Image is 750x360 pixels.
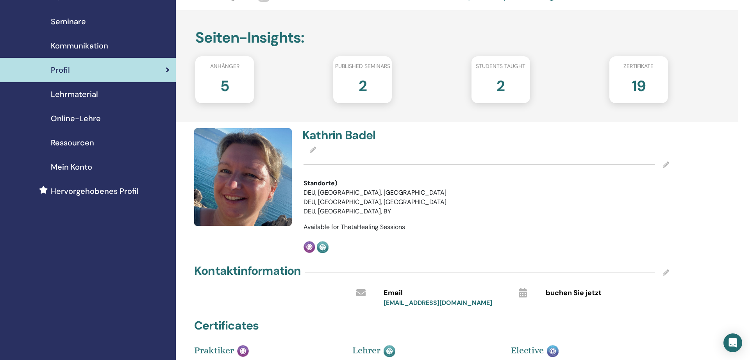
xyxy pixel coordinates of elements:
[623,62,654,70] span: Zertifikate
[194,128,292,226] img: default.jpg
[210,62,239,70] span: Anhänger
[632,73,646,95] h2: 19
[194,319,259,333] h4: Certificates
[496,73,505,95] h2: 2
[304,207,449,216] li: DEU, [GEOGRAPHIC_DATA], BY
[384,299,492,307] a: [EMAIL_ADDRESS][DOMAIN_NAME]
[51,137,94,149] span: Ressourcen
[51,64,70,76] span: Profil
[51,161,92,173] span: Mein Konto
[546,288,602,298] span: buchen Sie jetzt
[304,179,337,188] span: Standorte)
[51,185,139,197] span: Hervorgehobenes Profil
[302,128,482,142] h4: Kathrin Badel
[195,29,668,47] h2: Seiten-Insights :
[304,197,449,207] li: DEU, [GEOGRAPHIC_DATA], [GEOGRAPHIC_DATA]
[476,62,525,70] span: Students taught
[51,40,108,52] span: Kommunikation
[723,333,742,352] div: Open Intercom Messenger
[304,223,405,231] span: Available for ThetaHealing Sessions
[194,264,301,278] h4: Kontaktinformation
[511,345,544,356] span: Elective
[384,288,403,298] span: Email
[51,88,98,100] span: Lehrmaterial
[304,188,449,197] li: DEU, [GEOGRAPHIC_DATA], [GEOGRAPHIC_DATA]
[220,73,229,95] h2: 5
[335,62,390,70] span: Published seminars
[359,73,367,95] h2: 2
[51,16,86,27] span: Seminare
[352,345,380,356] span: Lehrer
[51,113,101,124] span: Online-Lehre
[194,345,234,356] span: Praktiker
